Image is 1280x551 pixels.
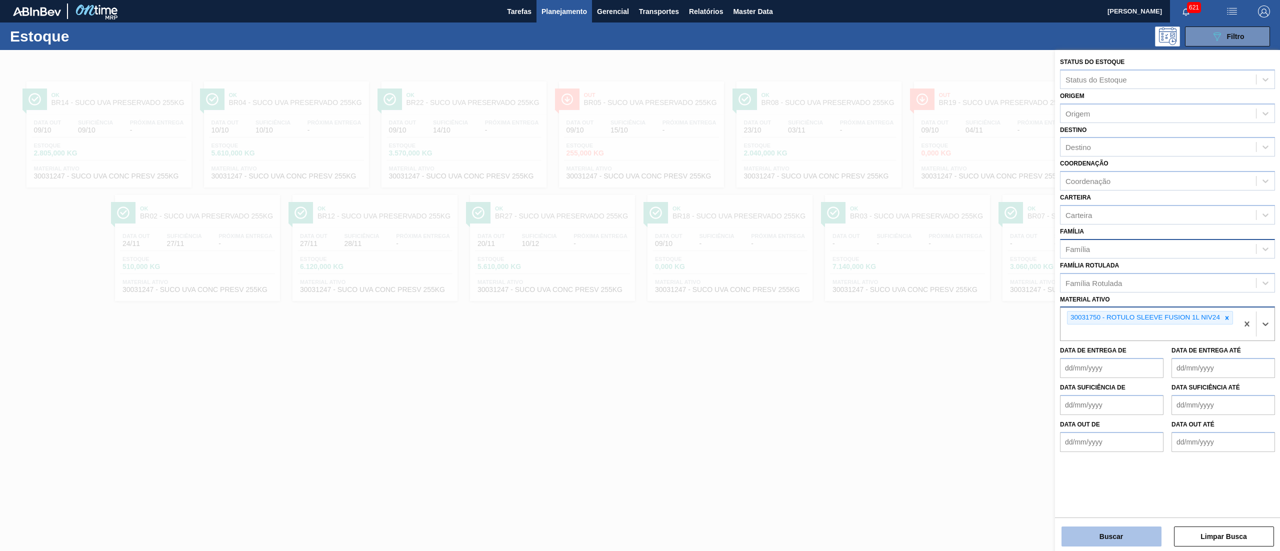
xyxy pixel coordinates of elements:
[1060,347,1126,354] label: Data de Entrega de
[689,5,723,17] span: Relatórios
[1060,194,1091,201] label: Carteira
[1060,262,1119,269] label: Família Rotulada
[1171,432,1275,452] input: dd/mm/yyyy
[1065,75,1127,83] div: Status do Estoque
[1060,160,1108,167] label: Coordenação
[1060,384,1125,391] label: Data suficiência de
[1065,278,1122,287] div: Família Rotulada
[1171,395,1275,415] input: dd/mm/yyyy
[1170,4,1202,18] button: Notificações
[1065,177,1110,185] div: Coordenação
[1060,395,1163,415] input: dd/mm/yyyy
[733,5,772,17] span: Master Data
[1258,5,1270,17] img: Logout
[1226,5,1238,17] img: userActions
[597,5,629,17] span: Gerencial
[1171,384,1240,391] label: Data suficiência até
[1065,210,1092,219] div: Carteira
[13,7,61,16] img: TNhmsLtSVTkK8tSr43FrP2fwEKptu5GPRR3wAAAABJRU5ErkJggg==
[1171,421,1214,428] label: Data out até
[1227,32,1244,40] span: Filtro
[639,5,679,17] span: Transportes
[1065,109,1090,117] div: Origem
[1060,228,1084,235] label: Família
[10,30,165,42] h1: Estoque
[1060,296,1110,303] label: Material ativo
[1171,347,1241,354] label: Data de Entrega até
[1060,421,1100,428] label: Data out de
[1060,92,1084,99] label: Origem
[1060,126,1086,133] label: Destino
[1187,2,1201,13] span: 621
[541,5,587,17] span: Planejamento
[1065,244,1090,253] div: Família
[1060,432,1163,452] input: dd/mm/yyyy
[1171,358,1275,378] input: dd/mm/yyyy
[507,5,531,17] span: Tarefas
[1155,26,1180,46] div: Pogramando: nenhum usuário selecionado
[1185,26,1270,46] button: Filtro
[1060,58,1124,65] label: Status do Estoque
[1065,143,1091,151] div: Destino
[1067,311,1221,324] div: 30031750 - ROTULO SLEEVE FUSION 1L NIV24
[1060,358,1163,378] input: dd/mm/yyyy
